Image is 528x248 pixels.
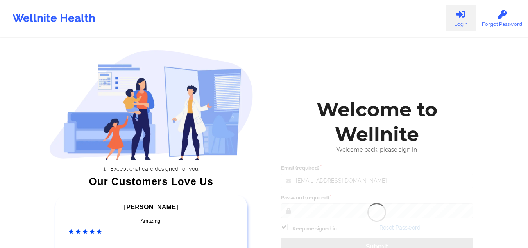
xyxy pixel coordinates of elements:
[476,5,528,31] a: Forgot Password
[68,217,234,225] div: Amazing!
[49,177,253,185] div: Our Customers Love Us
[446,5,476,31] a: Login
[276,147,479,153] div: Welcome back, please sign in
[276,97,479,147] div: Welcome to Wellnite
[124,204,178,210] span: [PERSON_NAME]
[49,49,253,160] img: wellnite-auth-hero_200.c722682e.png
[56,166,253,172] li: Exceptional care designed for you.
